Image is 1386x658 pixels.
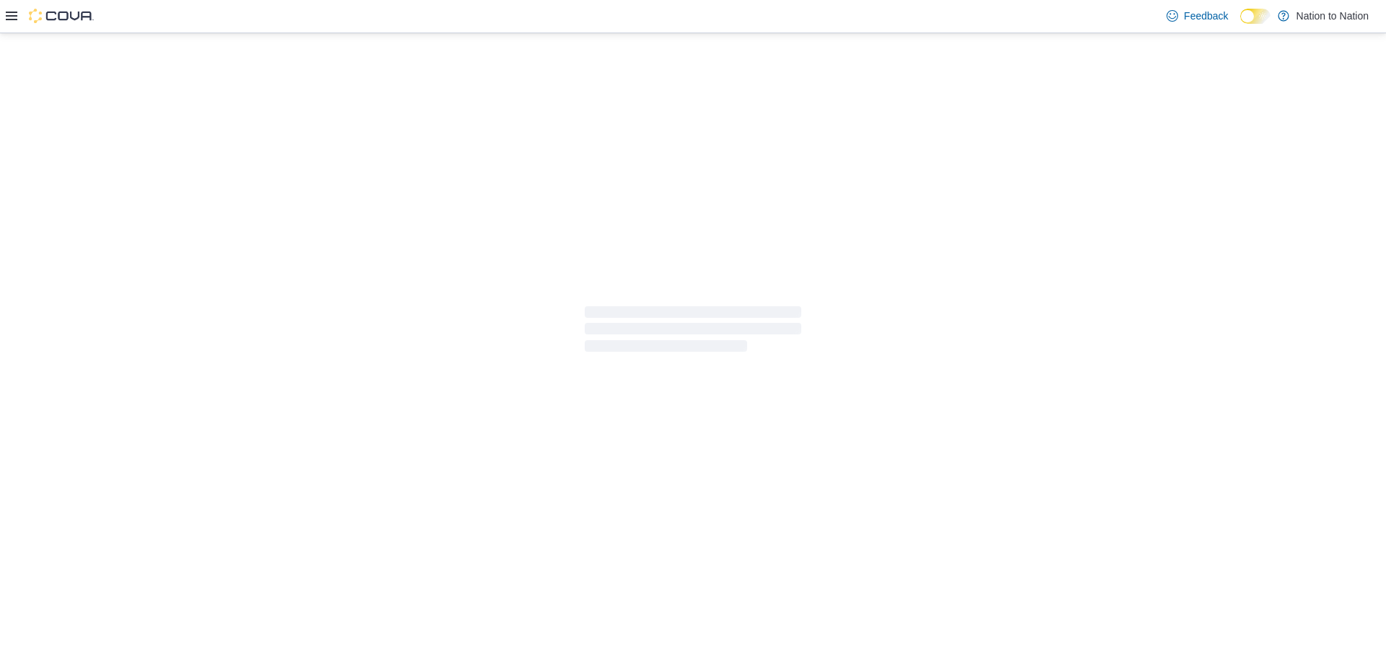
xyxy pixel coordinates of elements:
p: Nation to Nation [1296,7,1369,25]
img: Cova [29,9,94,23]
input: Dark Mode [1240,9,1270,24]
span: Dark Mode [1240,24,1241,25]
a: Feedback [1161,1,1234,30]
span: Feedback [1184,9,1228,23]
span: Loading [585,309,801,355]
